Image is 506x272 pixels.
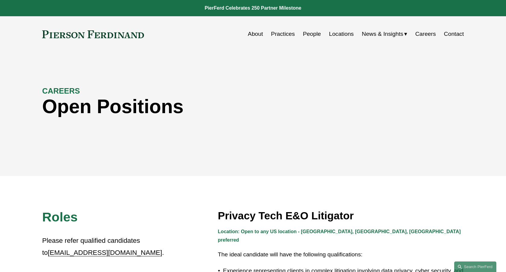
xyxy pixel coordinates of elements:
strong: CAREERS [42,87,80,95]
p: Please refer qualified candidates to . [42,235,165,259]
h1: Open Positions [42,96,358,118]
strong: Location: Open to any US location - [GEOGRAPHIC_DATA], [GEOGRAPHIC_DATA], [GEOGRAPHIC_DATA] prefe... [218,229,462,243]
a: Contact [444,28,464,40]
a: Search this site [454,261,496,272]
h3: Privacy Tech E&O Litigator [218,209,464,222]
a: About [248,28,263,40]
a: Locations [329,28,354,40]
a: Practices [271,28,295,40]
span: News & Insights [362,29,403,39]
a: People [303,28,321,40]
span: Roles [42,210,78,224]
a: folder dropdown [362,28,407,40]
a: Careers [415,28,436,40]
a: [EMAIL_ADDRESS][DOMAIN_NAME] [48,249,162,256]
p: The ideal candidate will have the following qualifications: [218,249,464,260]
